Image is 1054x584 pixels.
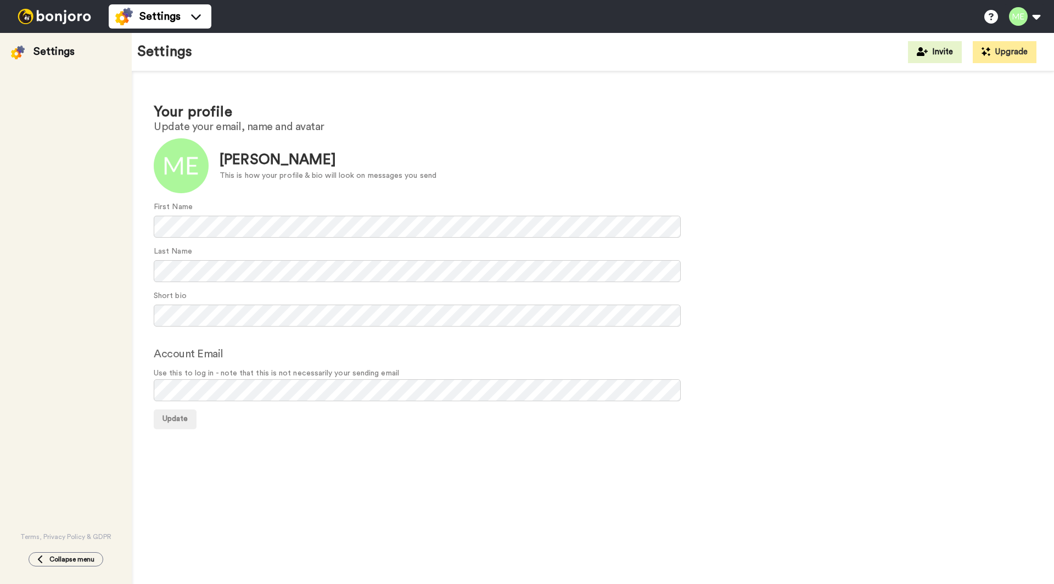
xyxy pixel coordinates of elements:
span: Collapse menu [49,555,94,564]
span: Settings [139,9,181,24]
img: bj-logo-header-white.svg [13,9,96,24]
h1: Settings [137,44,192,60]
button: Collapse menu [29,552,103,566]
label: First Name [154,201,193,213]
div: [PERSON_NAME] [220,150,436,170]
img: settings-colored.svg [115,8,133,25]
span: Use this to log in - note that this is not necessarily your sending email [154,368,1032,379]
img: settings-colored.svg [11,46,25,59]
button: Update [154,409,197,429]
span: Update [162,415,188,423]
label: Last Name [154,246,192,257]
button: Invite [908,41,962,63]
button: Upgrade [973,41,1036,63]
div: This is how your profile & bio will look on messages you send [220,170,436,182]
h2: Update your email, name and avatar [154,121,1032,133]
label: Account Email [154,346,223,362]
div: Settings [33,44,75,59]
h1: Your profile [154,104,1032,120]
label: Short bio [154,290,187,302]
